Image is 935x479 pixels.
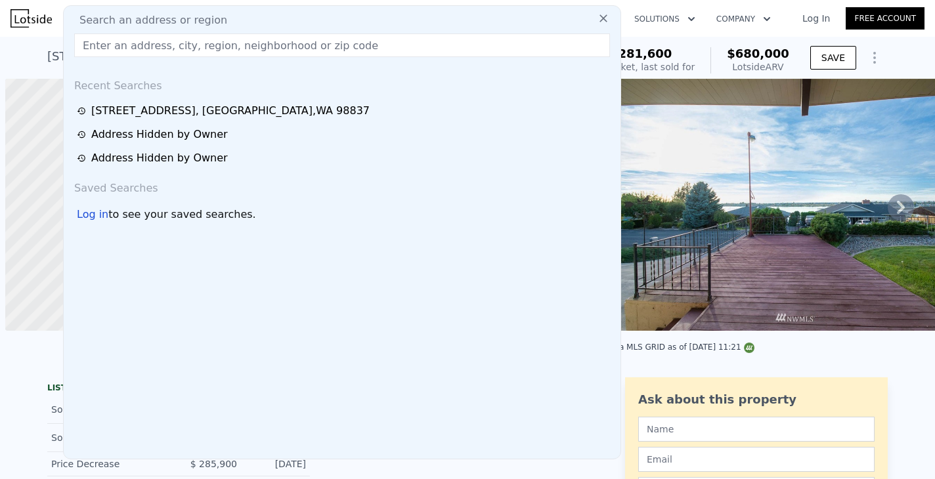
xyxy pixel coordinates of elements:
span: $680,000 [727,47,789,60]
a: Address Hidden by Owner [77,150,611,166]
button: Solutions [624,7,706,31]
span: to see your saved searches. [108,207,255,222]
input: Email [638,447,875,472]
div: Saved Searches [69,170,615,201]
button: SAVE [810,46,856,70]
div: Log in [77,207,108,222]
button: Show Options [861,45,888,71]
input: Enter an address, city, region, neighborhood or zip code [74,33,610,57]
div: [STREET_ADDRESS] , [GEOGRAPHIC_DATA] , WA 98837 [91,103,370,119]
div: Price Decrease [51,457,168,470]
span: $281,600 [610,47,672,60]
a: Free Account [846,7,924,30]
input: Name [638,417,875,442]
div: Lotside ARV [727,60,789,73]
span: Search an address or region [69,12,227,28]
div: Sold [51,429,168,446]
div: [DATE] [248,457,306,470]
div: Recent Searches [69,68,615,99]
div: Off Market, last sold for [587,60,695,73]
span: $ 285,900 [190,459,237,469]
img: Lotside [11,9,52,28]
div: Ask about this property [638,390,875,409]
a: Address Hidden by Owner [77,127,611,142]
a: Log In [787,12,846,25]
div: Sold [51,401,168,418]
div: LISTING & SALE HISTORY [47,383,310,396]
div: [STREET_ADDRESS] , [GEOGRAPHIC_DATA] , WA 98837 [47,47,364,66]
button: Company [706,7,781,31]
img: NWMLS Logo [744,343,754,353]
a: [STREET_ADDRESS], [GEOGRAPHIC_DATA],WA 98837 [77,103,611,119]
